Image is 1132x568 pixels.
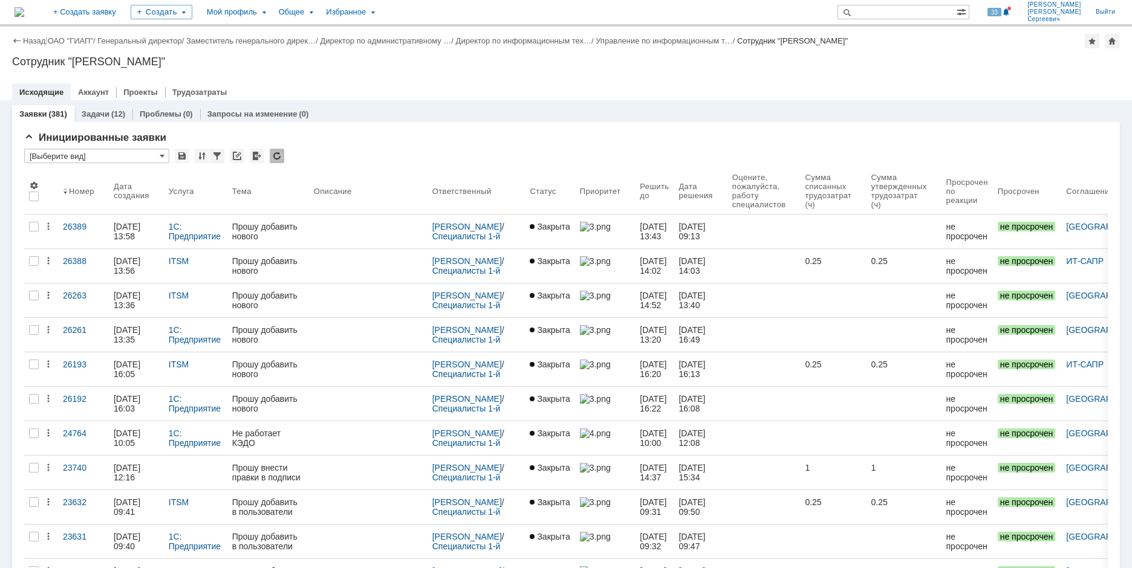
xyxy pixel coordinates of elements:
[525,421,574,455] a: Закрыта
[580,463,610,473] img: 3.png
[227,352,309,386] a: Прошу добавить нового сотрудника [PERSON_NAME] в пользователи ITSM-365.
[58,283,109,317] a: 26263
[432,507,521,536] a: Специалисты 1-й линии [GEOGRAPHIC_DATA]
[525,524,574,558] a: Закрыта
[456,36,596,45] div: /
[525,168,574,215] th: Статус
[530,497,570,507] span: Закрыта
[871,497,936,507] div: 0.25
[1066,360,1104,369] a: ИТ-САПР
[678,291,707,310] div: [DATE] 13:40
[432,360,502,369] a: [PERSON_NAME]
[640,325,669,344] span: [DATE] 13:20
[123,88,157,97] a: Проекты
[993,215,1062,248] a: не просрочен
[678,222,707,241] div: [DATE] 09:13
[48,36,98,45] div: /
[114,394,143,413] div: [DATE] 16:03
[640,360,669,379] span: [DATE] 16:20
[250,149,264,163] div: Экспорт списка
[432,463,502,473] a: [PERSON_NAME]
[942,283,993,317] a: не просрочен
[227,168,309,215] th: Тема
[169,222,221,241] a: 1С: Предприятие
[946,394,988,413] div: не просрочен
[596,36,737,45] div: /
[15,7,24,17] a: Перейти на домашнюю страницу
[946,428,988,448] div: не просрочен
[114,428,143,448] div: [DATE] 10:05
[109,524,164,558] a: [DATE] 09:40
[432,187,492,196] div: Ответственный
[232,497,304,517] div: Прошу добавить в пользователи ITSM нового сотрудника ОП [PERSON_NAME].
[109,352,164,386] a: [DATE] 16:05
[800,249,866,283] a: 0.25
[58,490,109,524] a: 23632
[58,249,109,283] a: 26388
[525,249,574,283] a: Закрыта
[432,222,502,231] a: [PERSON_NAME]
[871,360,936,369] div: 0.25
[530,360,570,369] span: Закрыта
[805,360,861,369] div: 0.25
[942,215,993,248] a: не просрочен
[45,36,47,45] div: |
[987,8,1001,16] span: 33
[19,88,63,97] a: Исходящие
[993,456,1062,489] a: не просрочен
[998,394,1056,404] span: не просрочен
[1027,1,1081,8] span: [PERSON_NAME]
[232,428,304,448] div: Не работает КЭДО
[596,36,733,45] a: Управление по информационным т…
[109,490,164,524] a: [DATE] 09:41
[525,215,574,248] a: Закрыта
[114,256,143,276] div: [DATE] 13:56
[640,256,669,276] span: [DATE] 14:02
[63,222,104,231] div: 26389
[866,168,941,215] th: Сумма утвержденных трудозатрат (ч)
[63,360,104,369] div: 26193
[635,421,674,455] a: [DATE] 10:00
[232,256,304,276] div: Прошу добавить нового сотрудника ОАО "ГИАП" ОП Дз в перечень пользователей ITSM 365.
[993,249,1062,283] a: не просрочен
[270,149,284,163] div: Обновлять список
[48,36,93,45] a: ОАО "ГИАП"
[998,222,1056,231] span: не просрочен
[63,291,104,300] div: 26263
[678,463,707,482] div: [DATE] 15:34
[195,149,209,163] div: Сортировка...
[169,325,221,344] a: 1С: Предприятие
[1066,187,1114,196] div: Соглашение
[998,325,1056,335] span: не просрочен
[432,473,521,502] a: Специалисты 1-й линии [GEOGRAPHIC_DATA]
[993,490,1062,524] a: не просрочен
[993,352,1062,386] a: не просрочен
[674,215,727,248] a: [DATE] 09:13
[48,109,67,118] div: (381)
[575,318,636,352] a: 3.png
[580,428,610,438] img: 4.png
[575,456,636,489] a: 3.png
[12,56,1120,68] div: Сотрудник "[PERSON_NAME]"
[640,532,669,551] span: [DATE] 09:32
[805,497,861,507] div: 0.25
[432,325,502,335] a: [PERSON_NAME]
[580,256,610,266] img: 3.png
[580,394,610,404] img: 3.png
[227,249,309,283] a: Прошу добавить нового сотрудника ОАО "ГИАП" ОП Дз в перечень пользователей ITSM 365.
[230,149,244,163] div: Скопировать ссылку на список
[635,490,674,524] a: [DATE] 09:31
[678,532,707,551] div: [DATE] 09:47
[946,325,988,344] div: не просрочен
[58,387,109,421] a: 26192
[674,456,727,489] a: [DATE] 15:34
[580,222,610,231] img: 3.png
[575,524,636,558] a: 3.png
[942,456,993,489] a: не просрочен
[674,352,727,386] a: [DATE] 16:13
[674,387,727,421] a: [DATE] 16:08
[998,256,1056,266] span: не просрочен
[871,463,936,473] div: 1
[169,291,189,300] a: ITSM
[674,249,727,283] a: [DATE] 14:03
